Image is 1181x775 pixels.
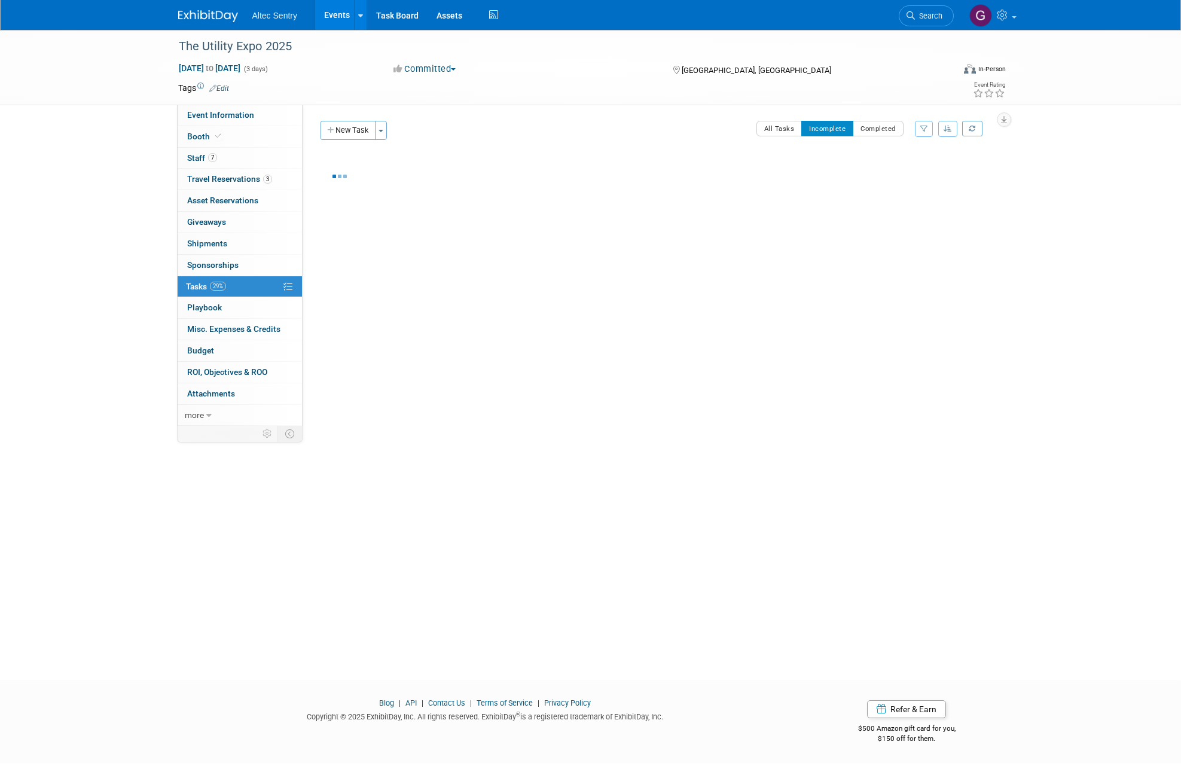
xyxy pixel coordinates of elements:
[178,276,302,297] a: Tasks29%
[187,174,272,184] span: Travel Reservations
[915,11,942,20] span: Search
[964,64,976,74] img: Format-Inperson.png
[810,734,1003,744] div: $150 off for them.
[321,121,376,140] button: New Task
[379,698,394,707] a: Blog
[178,233,302,254] a: Shipments
[187,196,258,205] span: Asset Reservations
[899,5,954,26] a: Search
[810,716,1003,743] div: $500 Amazon gift card for you,
[178,362,302,383] a: ROI, Objectives & ROO
[175,36,936,57] div: The Utility Expo 2025
[185,410,204,420] span: more
[516,711,520,718] sup: ®
[178,212,302,233] a: Giveaways
[187,260,239,270] span: Sponsorships
[243,65,268,73] span: (3 days)
[419,698,426,707] span: |
[257,426,278,441] td: Personalize Event Tab Strip
[396,698,404,707] span: |
[187,303,222,312] span: Playbook
[756,121,802,136] button: All Tasks
[178,255,302,276] a: Sponsorships
[252,11,297,20] span: Altec Sentry
[178,126,302,147] a: Booth
[178,190,302,211] a: Asset Reservations
[682,66,831,75] span: [GEOGRAPHIC_DATA], [GEOGRAPHIC_DATA]
[178,340,302,361] a: Budget
[867,700,946,718] a: Refer & Earn
[178,105,302,126] a: Event Information
[853,121,904,136] button: Completed
[178,10,238,22] img: ExhibitDay
[277,426,302,441] td: Toggle Event Tabs
[428,698,465,707] a: Contact Us
[405,698,417,707] a: API
[477,698,533,707] a: Terms of Service
[187,346,214,355] span: Budget
[883,62,1006,80] div: Event Format
[178,405,302,426] a: more
[215,133,221,139] i: Booth reservation complete
[178,297,302,318] a: Playbook
[187,217,226,227] span: Giveaways
[187,239,227,248] span: Shipments
[209,84,229,93] a: Edit
[389,63,460,75] button: Committed
[187,324,280,334] span: Misc. Expenses & Credits
[962,121,982,136] a: Refresh
[973,82,1005,88] div: Event Rating
[178,319,302,340] a: Misc. Expenses & Credits
[187,389,235,398] span: Attachments
[204,63,215,73] span: to
[178,82,229,94] td: Tags
[263,175,272,184] span: 3
[178,383,302,404] a: Attachments
[178,63,241,74] span: [DATE] [DATE]
[178,709,793,722] div: Copyright © 2025 ExhibitDay, Inc. All rights reserved. ExhibitDay is a registered trademark of Ex...
[187,367,267,377] span: ROI, Objectives & ROO
[187,153,217,163] span: Staff
[187,110,254,120] span: Event Information
[187,132,224,141] span: Booth
[208,153,217,162] span: 7
[978,65,1006,74] div: In-Person
[535,698,542,707] span: |
[210,282,226,291] span: 29%
[544,698,591,707] a: Privacy Policy
[178,148,302,169] a: Staff7
[178,169,302,190] a: Travel Reservations3
[186,282,226,291] span: Tasks
[801,121,853,136] button: Incomplete
[467,698,475,707] span: |
[332,175,347,178] img: loading...
[969,4,992,27] img: Grant Williams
